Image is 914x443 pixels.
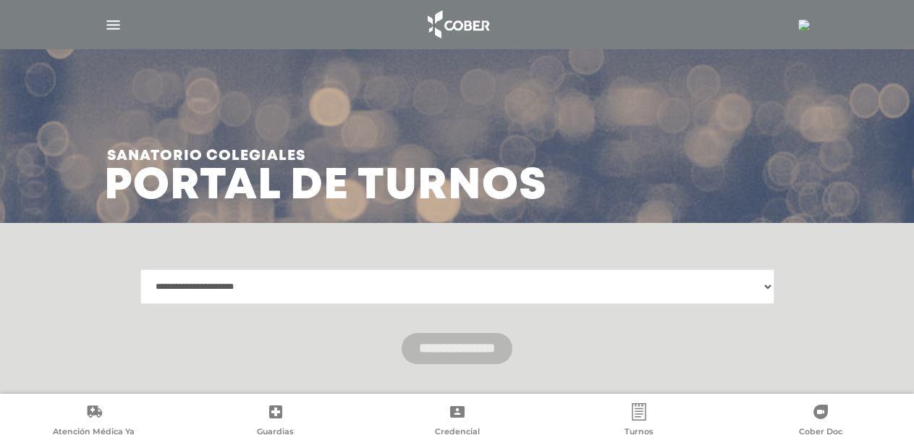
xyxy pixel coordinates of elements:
span: Cober Doc [799,426,842,439]
span: Sanatorio colegiales [107,138,547,175]
a: Credencial [366,403,548,440]
span: Credencial [435,426,480,439]
img: logo_cober_home-white.png [420,7,496,42]
img: Cober_menu-lines-white.svg [104,16,122,34]
span: Guardias [257,426,294,439]
a: Turnos [548,403,729,440]
img: 778 [798,20,810,31]
a: Atención Médica Ya [3,403,185,440]
h3: Portal de turnos [104,138,547,206]
span: Turnos [625,426,653,439]
a: Guardias [185,403,366,440]
a: Cober Doc [729,403,911,440]
span: Atención Médica Ya [53,426,135,439]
